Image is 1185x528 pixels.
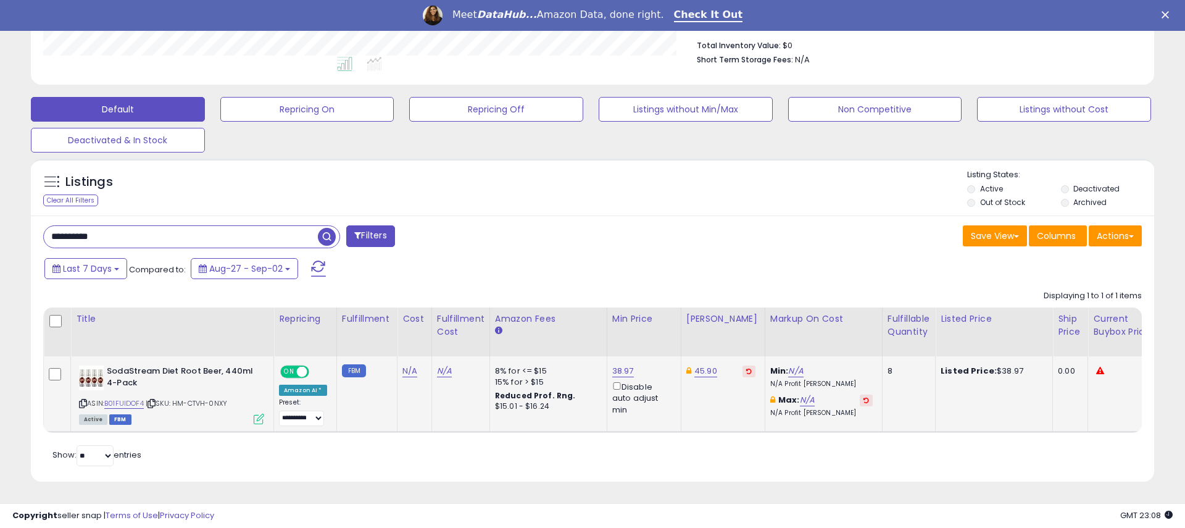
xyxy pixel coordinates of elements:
[1037,230,1076,242] span: Columns
[495,312,602,325] div: Amazon Fees
[104,398,144,409] a: B01FUIDOF4
[1089,225,1142,246] button: Actions
[279,385,327,396] div: Amazon AI *
[409,97,583,122] button: Repricing Off
[788,365,803,377] a: N/A
[346,225,394,247] button: Filters
[612,312,676,325] div: Min Price
[1073,183,1120,194] label: Deactivated
[63,262,112,275] span: Last 7 Days
[79,366,264,423] div: ASIN:
[1029,225,1087,246] button: Columns
[1058,366,1078,377] div: 0.00
[160,509,214,521] a: Privacy Policy
[279,312,331,325] div: Repricing
[52,449,141,461] span: Show: entries
[612,380,671,416] div: Disable auto adjust min
[12,510,214,522] div: seller snap | |
[1044,290,1142,302] div: Displaying 1 to 1 of 1 items
[307,367,327,377] span: OFF
[1093,312,1157,338] div: Current Buybox Price
[423,6,443,25] img: Profile image for Georgie
[220,97,394,122] button: Repricing On
[686,312,760,325] div: [PERSON_NAME]
[888,366,926,377] div: 8
[778,394,800,406] b: Max:
[795,54,810,65] span: N/A
[281,367,297,377] span: ON
[694,365,717,377] a: 45.90
[1058,312,1083,338] div: Ship Price
[674,9,743,22] a: Check It Out
[941,365,997,377] b: Listed Price:
[788,97,962,122] button: Non Competitive
[452,9,664,21] div: Meet Amazon Data, done right.
[43,195,98,206] div: Clear All Filters
[697,54,793,65] b: Short Term Storage Fees:
[612,365,634,377] a: 38.97
[279,398,327,426] div: Preset:
[495,325,502,337] small: Amazon Fees.
[106,509,158,521] a: Terms of Use
[977,97,1151,122] button: Listings without Cost
[437,312,484,338] div: Fulfillment Cost
[129,264,186,275] span: Compared to:
[402,312,426,325] div: Cost
[770,380,873,388] p: N/A Profit [PERSON_NAME]
[941,366,1043,377] div: $38.97
[1162,11,1174,19] div: Close
[107,366,257,392] b: SodaStream Diet Root Beer, 440ml 4-Pack
[209,262,283,275] span: Aug-27 - Sep-02
[44,258,127,279] button: Last 7 Days
[342,364,366,377] small: FBM
[342,312,392,325] div: Fulfillment
[495,390,576,401] b: Reduced Prof. Rng.
[146,398,227,408] span: | SKU: HM-CTVH-0NXY
[12,509,57,521] strong: Copyright
[888,312,930,338] div: Fulfillable Quantity
[697,37,1133,52] li: $0
[191,258,298,279] button: Aug-27 - Sep-02
[599,97,773,122] button: Listings without Min/Max
[941,312,1047,325] div: Listed Price
[65,174,113,191] h5: Listings
[31,97,205,122] button: Default
[765,308,882,356] th: The percentage added to the cost of goods (COGS) that forms the calculator for Min & Max prices.
[76,312,268,325] div: Title
[1120,509,1173,521] span: 2025-09-10 23:08 GMT
[980,197,1025,207] label: Out of Stock
[31,128,205,153] button: Deactivated & In Stock
[79,366,104,390] img: 41HfsgHEXbL._SL40_.jpg
[79,414,107,425] span: All listings currently available for purchase on Amazon
[437,365,452,377] a: N/A
[477,9,537,20] i: DataHub...
[402,365,417,377] a: N/A
[1073,197,1107,207] label: Archived
[495,366,597,377] div: 8% for <= $15
[980,183,1003,194] label: Active
[770,312,877,325] div: Markup on Cost
[967,169,1154,181] p: Listing States:
[697,40,781,51] b: Total Inventory Value:
[770,365,789,377] b: Min:
[800,394,815,406] a: N/A
[495,377,597,388] div: 15% for > $15
[963,225,1027,246] button: Save View
[495,401,597,412] div: $15.01 - $16.24
[770,409,873,417] p: N/A Profit [PERSON_NAME]
[109,414,131,425] span: FBM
